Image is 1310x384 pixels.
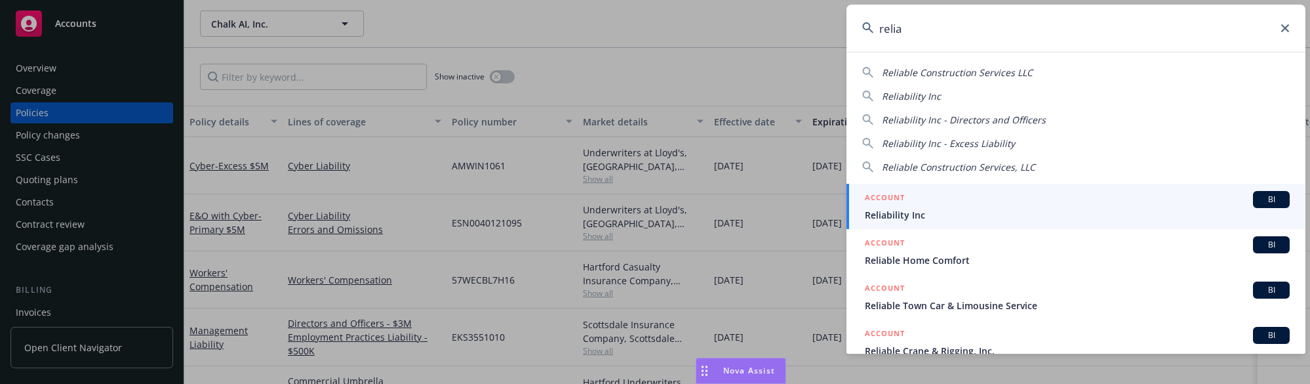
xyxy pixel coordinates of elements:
a: ACCOUNTBIReliability Inc [846,184,1305,229]
span: BI [1258,194,1284,205]
span: Reliability Inc [882,90,941,102]
input: Search... [846,5,1305,52]
span: Reliable Home Comfort [865,253,1290,267]
span: BI [1258,330,1284,341]
h5: ACCOUNT [865,191,905,207]
a: ACCOUNTBIReliable Town Car & Limousine Service [846,274,1305,320]
span: Reliable Crane & Rigging, Inc. [865,344,1290,358]
span: Reliability Inc [865,208,1290,222]
h5: ACCOUNT [865,327,905,343]
div: Drag to move [696,358,713,383]
h5: ACCOUNT [865,236,905,252]
span: BI [1258,284,1284,296]
span: Nova Assist [723,365,775,376]
h5: ACCOUNT [865,282,905,297]
span: Reliable Construction Services LLC [882,66,1033,79]
span: Reliable Town Car & Limousine Service [865,299,1290,312]
a: ACCOUNTBIReliable Crane & Rigging, Inc. [846,320,1305,365]
span: Reliability Inc - Directors and Officers [882,114,1046,126]
span: BI [1258,239,1284,251]
button: Nova Assist [696,358,786,384]
a: ACCOUNTBIReliable Home Comfort [846,229,1305,274]
span: Reliability Inc - Excess Liability [882,137,1015,150]
span: Reliable Construction Services, LLC [882,161,1035,173]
